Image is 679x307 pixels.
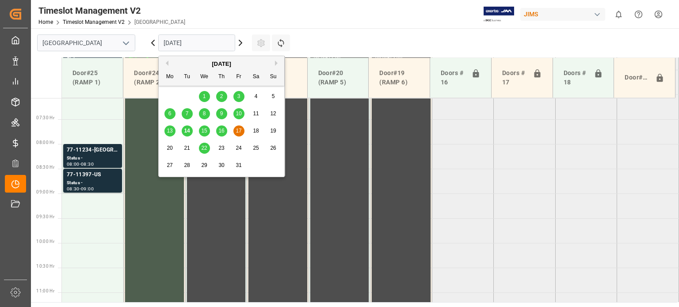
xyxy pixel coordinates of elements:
img: Exertis%20JAM%20-%20Email%20Logo.jpg_1722504956.jpg [484,7,514,22]
div: Choose Saturday, October 18th, 2025 [251,125,262,136]
span: 16 [218,128,224,134]
button: open menu [119,36,132,50]
span: 12 [270,110,276,117]
span: 8 [203,110,206,117]
span: 7 [186,110,189,117]
div: Status - [67,179,118,187]
div: Door#23 [621,69,652,86]
span: 07:30 Hr [36,115,54,120]
span: 24 [236,145,241,151]
span: 23 [218,145,224,151]
div: Choose Saturday, October 25th, 2025 [251,143,262,154]
span: 1 [203,93,206,99]
div: Choose Thursday, October 30th, 2025 [216,160,227,171]
div: - [80,187,81,191]
div: Door#19 (RAMP 6) [376,65,423,91]
div: Choose Thursday, October 23rd, 2025 [216,143,227,154]
div: Choose Tuesday, October 14th, 2025 [182,125,193,136]
span: 11 [253,110,259,117]
input: DD.MM.YYYY [158,34,235,51]
div: Door#25 (RAMP 1) [69,65,116,91]
div: Status - [67,155,118,162]
div: Choose Thursday, October 2nd, 2025 [216,91,227,102]
span: 25 [253,145,259,151]
div: Choose Wednesday, October 15th, 2025 [199,125,210,136]
div: Choose Friday, October 10th, 2025 [233,108,244,119]
span: 2 [220,93,223,99]
div: Choose Wednesday, October 8th, 2025 [199,108,210,119]
a: Timeslot Management V2 [63,19,125,25]
div: Fr [233,72,244,83]
span: 29 [201,162,207,168]
div: Choose Wednesday, October 1st, 2025 [199,91,210,102]
span: 4 [255,93,258,99]
span: 09:00 Hr [36,190,54,194]
div: Choose Friday, October 17th, 2025 [233,125,244,136]
div: 09:00 [81,187,94,191]
span: 22 [201,145,207,151]
span: 3 [237,93,240,99]
div: Choose Saturday, October 11th, 2025 [251,108,262,119]
div: Choose Sunday, October 5th, 2025 [268,91,279,102]
button: Previous Month [163,61,168,66]
span: 11:00 Hr [36,288,54,293]
div: 08:00 [67,162,80,166]
input: Type to search/select [37,34,135,51]
span: 20 [167,145,172,151]
button: JIMS [520,6,609,23]
span: 18 [253,128,259,134]
div: Doors # 18 [560,65,591,91]
button: Help Center [629,4,648,24]
div: Choose Saturday, October 4th, 2025 [251,91,262,102]
span: 30 [218,162,224,168]
div: Choose Monday, October 13th, 2025 [164,125,175,136]
div: Mo [164,72,175,83]
div: Choose Friday, October 3rd, 2025 [233,91,244,102]
div: Tu [182,72,193,83]
span: 10:30 Hr [36,264,54,269]
span: 9 [220,110,223,117]
span: 13 [167,128,172,134]
div: JIMS [520,8,605,21]
div: Choose Thursday, October 16th, 2025 [216,125,227,136]
div: 08:30 [67,187,80,191]
div: Choose Monday, October 27th, 2025 [164,160,175,171]
div: 77-11397-US [67,171,118,179]
span: 14 [184,128,190,134]
div: Choose Wednesday, October 22nd, 2025 [199,143,210,154]
div: - [80,162,81,166]
span: 5 [272,93,275,99]
span: 21 [184,145,190,151]
span: 10 [236,110,241,117]
div: 77-11234-[GEOGRAPHIC_DATA] [67,146,118,155]
div: Choose Thursday, October 9th, 2025 [216,108,227,119]
span: 26 [270,145,276,151]
div: Choose Monday, October 20th, 2025 [164,143,175,154]
span: 17 [236,128,241,134]
div: Timeslot Management V2 [38,4,185,17]
span: 10:00 Hr [36,239,54,244]
div: Choose Friday, October 31st, 2025 [233,160,244,171]
div: Choose Tuesday, October 21st, 2025 [182,143,193,154]
div: Choose Sunday, October 26th, 2025 [268,143,279,154]
div: [DATE] [159,60,284,68]
span: 31 [236,162,241,168]
div: Doors # 16 [437,65,468,91]
div: Choose Sunday, October 12th, 2025 [268,108,279,119]
div: month 2025-10 [161,88,282,174]
span: 08:30 Hr [36,165,54,170]
div: Choose Friday, October 24th, 2025 [233,143,244,154]
div: Choose Wednesday, October 29th, 2025 [199,160,210,171]
div: Choose Tuesday, October 28th, 2025 [182,160,193,171]
span: 19 [270,128,276,134]
a: Home [38,19,53,25]
button: show 0 new notifications [609,4,629,24]
div: Doors # 17 [499,65,529,91]
div: Choose Sunday, October 19th, 2025 [268,125,279,136]
div: 08:30 [81,162,94,166]
span: 08:00 Hr [36,140,54,145]
div: Th [216,72,227,83]
span: 27 [167,162,172,168]
span: 6 [168,110,172,117]
div: Choose Monday, October 6th, 2025 [164,108,175,119]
